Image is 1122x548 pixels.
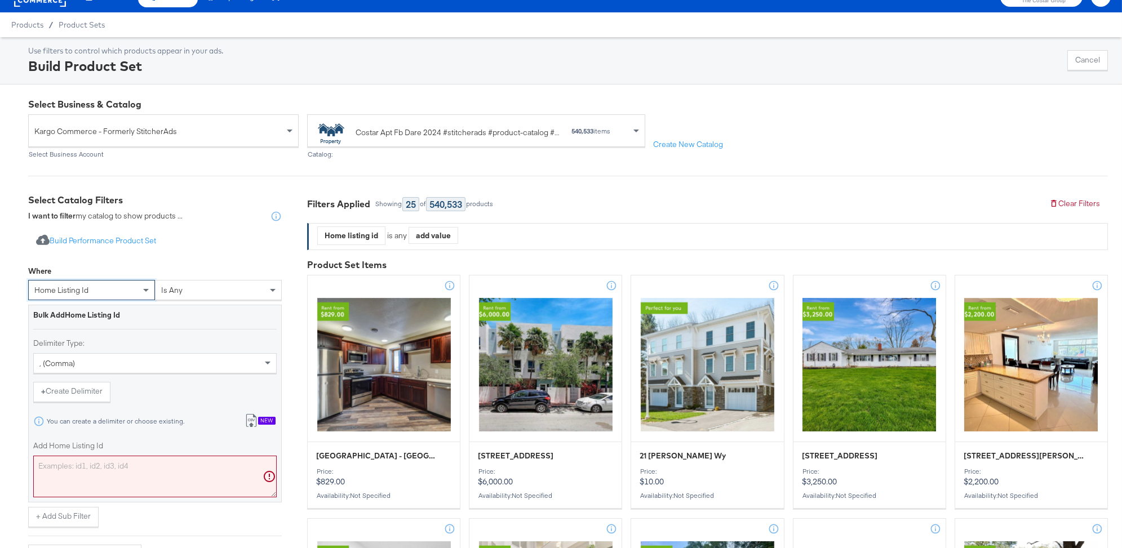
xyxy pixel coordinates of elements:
span: not specified [350,491,391,500]
div: Bulk Add Home Listing Id [33,310,277,320]
span: Kargo Commerce - Formerly StitcherAds [34,122,284,141]
div: New [258,417,276,425]
span: 709 2nd St [478,451,553,461]
span: not specified [673,491,714,500]
div: Price: [964,467,1099,475]
div: products [465,200,494,208]
div: Availability : [316,492,451,500]
button: + Add Sub Filter [28,507,99,527]
span: is any [161,285,183,295]
div: my catalog to show products ... [28,211,183,222]
div: 25 [402,197,419,211]
div: 540,533 [426,197,465,211]
p: $6,000.00 [478,467,613,487]
div: Select Catalog Filters [28,194,282,207]
div: Availability : [802,492,937,500]
span: 395 Ridgewood Ln [802,451,877,461]
p: $2,200.00 [964,467,1099,487]
button: Create New Catalog [645,135,731,155]
a: Product Sets [59,20,105,29]
span: not specified [512,491,552,500]
div: Price: [640,467,775,475]
div: items [571,127,611,135]
div: Availability : [964,492,1099,500]
div: Where [28,266,51,277]
div: Price: [478,467,613,475]
strong: 540,533 [571,127,593,135]
div: Product Set Items [307,259,1108,271]
span: Home listing id [34,285,88,295]
div: Availability : [640,492,775,500]
div: add value [409,227,458,244]
button: New [237,411,283,432]
div: You can create a delimiter or choose existing. [46,417,185,425]
span: , (comma) [39,358,75,368]
div: Price: [316,467,451,475]
div: Catalog: [307,150,645,158]
strong: + [41,386,46,396]
span: 21 Hines Wy [640,451,726,461]
strong: I want to filter [28,211,76,221]
div: Showing [375,200,402,208]
p: $3,250.00 [802,467,937,487]
label: Delimiter Type: [33,338,277,349]
div: Build Product Set [28,56,223,75]
div: Filters Applied [307,198,370,211]
p: $829.00 [316,467,451,487]
span: Sunset Place Apartments - Neillsville, WI [316,451,438,461]
div: Availability : [478,492,613,500]
div: Price: [802,467,937,475]
div: of [419,200,426,208]
button: +Create Delimiter [33,382,110,402]
div: Use filters to control which products appear in your ads. [28,46,223,56]
button: Cancel [1067,50,1108,70]
div: Select Business Account [28,150,299,158]
span: 3180 S Ocean Dr Unit 221 [964,451,1085,461]
div: Select Business & Catalog [28,98,1108,111]
div: Costar Apt Fb Dare 2024 #stitcherads #product-catalog #keep [356,127,560,139]
span: Products [11,20,43,29]
label: Add Home Listing Id [33,440,277,451]
button: Clear Filters [1041,194,1108,214]
span: not specified [997,491,1038,500]
div: is any [385,230,409,241]
span: not specified [836,491,876,500]
p: $10.00 [640,467,775,487]
span: / [43,20,59,29]
button: Build Performance Product Set [28,231,164,252]
div: Home listing id [318,227,385,244]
